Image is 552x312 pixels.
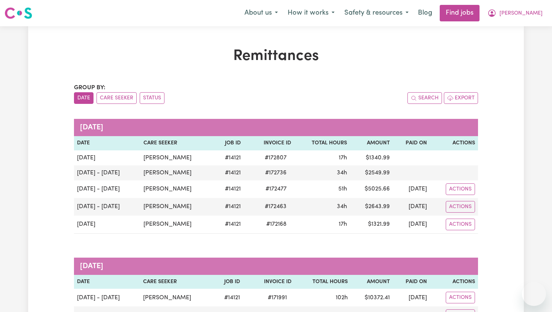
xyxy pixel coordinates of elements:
[214,180,244,198] td: # 14121
[351,289,393,306] td: $ 10372.41
[140,165,214,180] td: [PERSON_NAME]
[140,289,213,306] td: [PERSON_NAME]
[393,180,430,198] td: [DATE]
[214,165,244,180] td: # 14121
[430,136,478,150] th: Actions
[74,275,140,289] th: Date
[350,165,392,180] td: $ 2549.99
[260,202,291,211] span: # 172463
[74,180,140,198] td: [DATE] - [DATE]
[446,183,475,195] button: Actions
[74,198,140,216] td: [DATE] - [DATE]
[240,5,283,21] button: About us
[97,92,137,104] button: sort invoices by care seeker
[263,293,291,302] span: # 171991
[262,220,291,229] span: # 172168
[430,275,478,289] th: Actions
[337,204,347,210] span: 34 hours
[440,5,480,21] a: Find jobs
[74,289,140,306] td: [DATE] - [DATE]
[351,275,393,289] th: Amount
[339,155,347,161] span: 17 hours
[350,180,392,198] td: $ 5025.66
[339,221,347,227] span: 17 hours
[140,275,213,289] th: Care Seeker
[483,5,547,21] button: My Account
[393,216,430,234] td: [DATE]
[444,92,478,104] button: Export
[74,216,140,234] td: [DATE]
[393,136,430,150] th: Paid On
[336,295,348,301] span: 102 hours
[350,198,392,216] td: $ 2643.99
[140,150,214,165] td: [PERSON_NAME]
[214,198,244,216] td: # 14121
[393,289,430,306] td: [DATE]
[446,201,475,213] button: Actions
[243,275,294,289] th: Invoice ID
[214,289,243,306] td: # 14121
[74,47,478,65] h1: Remittances
[5,4,32,22] a: Careseekers logo
[283,5,339,21] button: How it works
[393,198,430,216] td: [DATE]
[522,282,546,306] iframe: Button to launch messaging window
[338,186,347,192] span: 51 hours
[499,9,543,18] span: [PERSON_NAME]
[140,198,214,216] td: [PERSON_NAME]
[261,168,291,177] span: # 172736
[337,170,347,176] span: 34 hours
[214,136,244,150] th: Job ID
[350,216,392,234] td: $ 1321.99
[74,136,140,150] th: Date
[214,216,244,234] td: # 14121
[260,153,291,162] span: # 172807
[74,119,478,136] caption: [DATE]
[214,275,243,289] th: Job ID
[74,92,94,104] button: sort invoices by date
[413,5,437,21] a: Blog
[74,150,140,165] td: [DATE]
[140,180,214,198] td: [PERSON_NAME]
[446,292,475,303] button: Actions
[350,136,392,150] th: Amount
[244,136,294,150] th: Invoice ID
[74,165,140,180] td: [DATE] - [DATE]
[214,150,244,165] td: # 14121
[339,5,413,21] button: Safety & resources
[5,6,32,20] img: Careseekers logo
[140,136,214,150] th: Care Seeker
[294,136,350,150] th: Total Hours
[350,150,392,165] td: $ 1340.99
[393,275,430,289] th: Paid On
[294,275,350,289] th: Total Hours
[74,85,106,91] span: Group by:
[407,92,442,104] button: Search
[74,258,478,275] caption: [DATE]
[140,92,164,104] button: sort invoices by paid status
[446,219,475,230] button: Actions
[261,184,291,193] span: # 172477
[140,216,214,234] td: [PERSON_NAME]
